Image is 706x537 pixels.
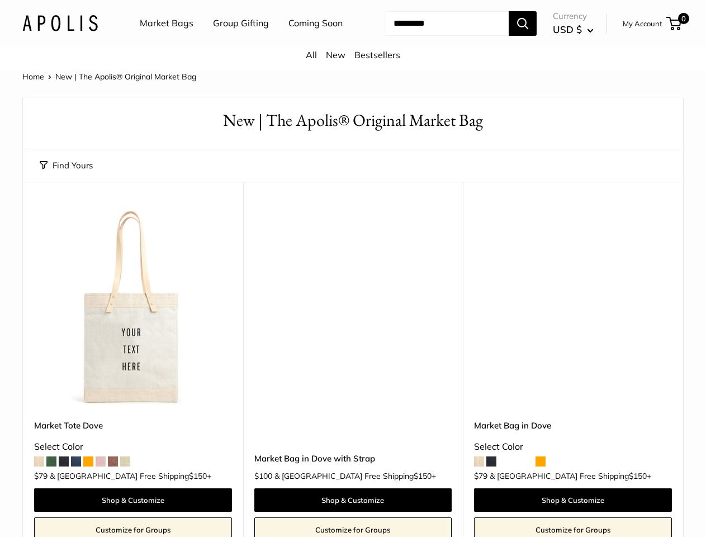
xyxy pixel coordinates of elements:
a: My Account [623,17,662,30]
a: Market Bag in Dove [474,419,672,432]
div: Select Color [34,439,232,455]
span: $150 [414,471,432,481]
span: & [GEOGRAPHIC_DATA] Free Shipping + [50,472,211,480]
a: Market Bags [140,15,193,32]
span: $79 [474,471,487,481]
span: 0 [678,13,689,24]
button: Find Yours [40,158,93,173]
span: $150 [189,471,207,481]
span: Currency [553,8,594,24]
a: Market Bag in DoveMarket Bag in Dove [474,210,672,408]
a: Market Tote Dove [34,419,232,432]
h1: New | The Apolis® Original Market Bag [40,109,666,133]
button: Search [509,11,537,36]
span: $79 [34,471,48,481]
a: Market Bag in Dove with StrapMarket Bag in Dove with Strap [254,210,452,408]
span: $150 [629,471,647,481]
img: Market Tote Dove [34,210,232,408]
a: Coming Soon [288,15,343,32]
span: $100 [254,471,272,481]
span: New | The Apolis® Original Market Bag [55,72,196,82]
a: Shop & Customize [254,488,452,512]
nav: Breadcrumb [22,69,196,84]
span: & [GEOGRAPHIC_DATA] Free Shipping + [274,472,436,480]
img: Apolis [22,15,98,31]
a: Shop & Customize [34,488,232,512]
a: Bestsellers [354,49,400,60]
a: All [306,49,317,60]
a: New [326,49,345,60]
span: USD $ [553,23,582,35]
a: Market Tote DoveMarket Tote Dove [34,210,232,408]
a: Group Gifting [213,15,269,32]
button: USD $ [553,21,594,39]
a: 0 [667,17,681,30]
span: & [GEOGRAPHIC_DATA] Free Shipping + [490,472,651,480]
a: Market Bag in Dove with Strap [254,452,452,465]
a: Home [22,72,44,82]
input: Search... [385,11,509,36]
div: Select Color [474,439,672,455]
a: Shop & Customize [474,488,672,512]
